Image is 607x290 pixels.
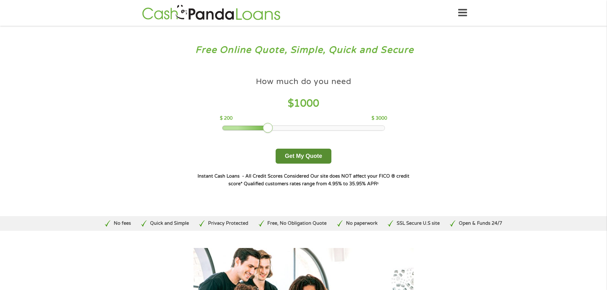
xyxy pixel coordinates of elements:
h4: $ [220,97,387,110]
p: Privacy Protected [208,220,248,227]
p: $ 3000 [372,115,387,122]
strong: Qualified customers rates range from 4.95% to 35.95% APR¹ [244,181,379,187]
p: $ 200 [220,115,233,122]
p: Open & Funds 24/7 [459,220,502,227]
span: 1000 [294,97,319,110]
h3: Free Online Quote, Simple, Quick and Secure [18,44,589,56]
p: No paperwork [346,220,378,227]
strong: Instant Cash Loans - All Credit Scores Considered [198,173,309,179]
p: SSL Secure U.S site [397,220,440,227]
img: GetLoanNow Logo [140,4,282,22]
strong: Our site does NOT affect your FICO ® credit score* [228,173,409,187]
p: Free, No Obligation Quote [267,220,327,227]
button: Get My Quote [276,149,331,164]
p: Quick and Simple [150,220,189,227]
h4: How much do you need [256,76,351,87]
p: No fees [114,220,131,227]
